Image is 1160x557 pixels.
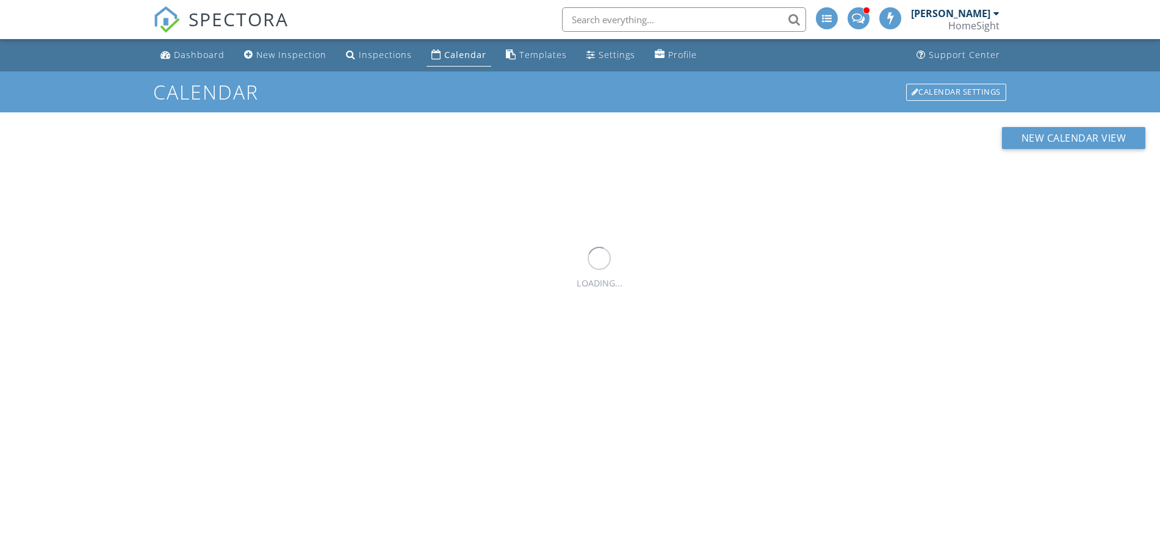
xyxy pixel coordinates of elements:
a: Dashboard [156,44,229,67]
div: Calendar [444,49,486,60]
a: Support Center [912,44,1005,67]
a: New Inspection [239,44,331,67]
div: LOADING... [577,277,622,290]
a: Inspections [341,44,417,67]
div: HomeSight [948,20,1000,32]
div: New Inspection [256,49,326,60]
a: Templates [501,44,572,67]
div: Support Center [929,49,1000,60]
span: SPECTORA [189,6,289,32]
div: Dashboard [174,49,225,60]
input: Search everything... [562,7,806,32]
a: Company Profile [650,44,702,67]
a: Settings [582,44,640,67]
img: The Best Home Inspection Software - Spectora [153,6,180,33]
a: Calendar [427,44,491,67]
div: [PERSON_NAME] [911,7,990,20]
div: Calendar Settings [906,84,1006,101]
div: Templates [519,49,567,60]
a: SPECTORA [153,16,289,42]
h1: Calendar [153,81,1007,103]
div: Profile [668,49,697,60]
div: Settings [599,49,635,60]
div: Inspections [359,49,412,60]
button: New Calendar View [1002,127,1146,149]
a: Calendar Settings [905,82,1007,102]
